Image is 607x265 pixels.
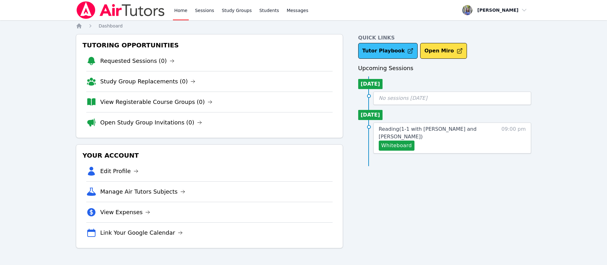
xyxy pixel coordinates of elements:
[420,43,467,59] button: Open Miro
[379,95,427,101] span: No sessions [DATE]
[100,228,183,237] a: Link Your Google Calendar
[379,141,414,151] button: Whiteboard
[379,126,477,140] span: Reading ( 1-1 with [PERSON_NAME] and [PERSON_NAME] )
[76,1,165,19] img: Air Tutors
[81,39,338,51] h3: Tutoring Opportunities
[358,79,383,89] li: [DATE]
[99,23,123,28] span: Dashboard
[358,110,383,120] li: [DATE]
[76,23,531,29] nav: Breadcrumb
[100,57,175,65] a: Requested Sessions (0)
[81,150,338,161] h3: Your Account
[287,7,309,14] span: Messages
[100,167,138,176] a: Edit Profile
[379,125,489,141] a: Reading(1-1 with [PERSON_NAME] and [PERSON_NAME])
[358,64,531,73] h3: Upcoming Sessions
[358,43,418,59] a: Tutor Playbook
[100,118,202,127] a: Open Study Group Invitations (0)
[100,187,185,196] a: Manage Air Tutors Subjects
[99,23,123,29] a: Dashboard
[501,125,526,151] span: 09:00 pm
[100,98,212,106] a: View Registerable Course Groups (0)
[100,208,150,217] a: View Expenses
[358,34,531,42] h4: Quick Links
[100,77,195,86] a: Study Group Replacements (0)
